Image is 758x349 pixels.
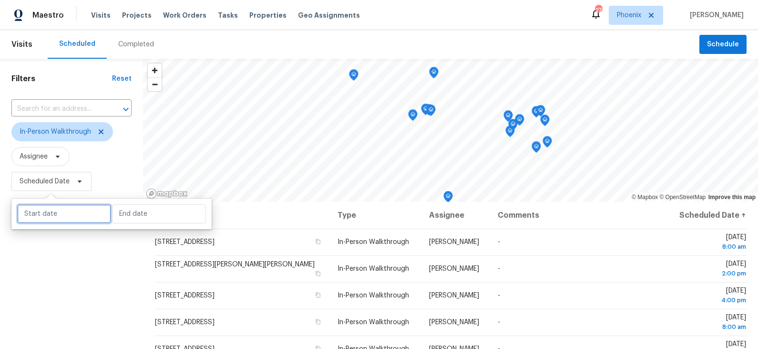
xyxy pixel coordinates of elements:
th: Scheduled Date ↑ [668,202,747,229]
div: 2:00 pm [676,269,746,278]
button: Copy Address [314,237,322,246]
a: OpenStreetMap [659,194,706,201]
span: In-Person Walkthrough [338,319,409,326]
div: Map marker [505,126,515,140]
span: [DATE] [676,261,746,278]
div: 27 [595,6,602,15]
span: Visits [11,34,32,55]
span: In-Person Walkthrough [338,292,409,299]
a: Mapbox [632,194,658,201]
span: In-Person Walkthrough [338,239,409,245]
span: Schedule [707,39,739,51]
a: Improve this map [708,194,756,201]
span: Tasks [218,12,238,19]
span: Properties [249,11,287,20]
span: Zoom out [148,78,162,91]
button: Zoom in [148,63,162,77]
span: Phoenix [617,11,641,20]
div: Map marker [532,141,541,156]
button: Copy Address [314,317,322,326]
span: In-Person Walkthrough [338,265,409,272]
span: Visits [91,11,111,20]
span: [STREET_ADDRESS][PERSON_NAME][PERSON_NAME] [155,261,315,268]
div: Map marker [515,114,524,129]
span: [PERSON_NAME] [429,292,479,299]
input: End date [112,204,206,223]
th: Type [330,202,421,229]
button: Zoom out [148,77,162,91]
span: - [498,319,500,326]
div: Map marker [408,109,418,124]
div: Scheduled [59,39,95,49]
div: Map marker [349,69,359,84]
span: Scheduled Date [20,177,70,186]
span: [PERSON_NAME] [429,265,479,272]
span: - [498,265,500,272]
span: Assignee [20,152,48,161]
span: Maestro [32,11,64,20]
span: Projects [122,11,152,20]
span: [STREET_ADDRESS] [155,239,215,245]
div: Map marker [508,119,518,134]
div: Reset [112,74,132,84]
span: - [498,239,500,245]
div: Map marker [543,136,552,151]
span: [DATE] [676,234,746,252]
span: [STREET_ADDRESS] [155,319,215,326]
div: Map marker [426,105,436,119]
span: [PERSON_NAME] [429,319,479,326]
a: Mapbox homepage [146,188,188,199]
div: Map marker [503,110,513,125]
canvas: Map [143,59,758,202]
span: [PERSON_NAME] [686,11,744,20]
div: Map marker [532,106,541,121]
th: Comments [490,202,668,229]
input: Search for an address... [11,102,105,116]
th: Assignee [421,202,490,229]
span: [STREET_ADDRESS] [155,292,215,299]
div: 8:00 am [676,242,746,252]
div: 8:00 am [676,322,746,332]
span: Geo Assignments [298,11,360,20]
span: [DATE] [676,314,746,332]
button: Copy Address [314,291,322,299]
div: Map marker [536,105,545,120]
span: [PERSON_NAME] [429,239,479,245]
div: Map marker [443,191,453,206]
button: Copy Address [314,269,322,278]
div: 4:00 pm [676,296,746,305]
button: Schedule [699,35,747,54]
input: Start date [17,204,111,223]
th: Address [154,202,330,229]
div: Map marker [429,67,439,82]
button: Open [119,103,133,116]
span: - [498,292,500,299]
div: Completed [118,40,154,49]
div: Map marker [540,115,550,129]
span: In-Person Walkthrough [20,127,91,137]
div: Map marker [421,104,430,118]
span: Work Orders [163,11,206,20]
h1: Filters [11,74,112,84]
span: [DATE] [676,287,746,305]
